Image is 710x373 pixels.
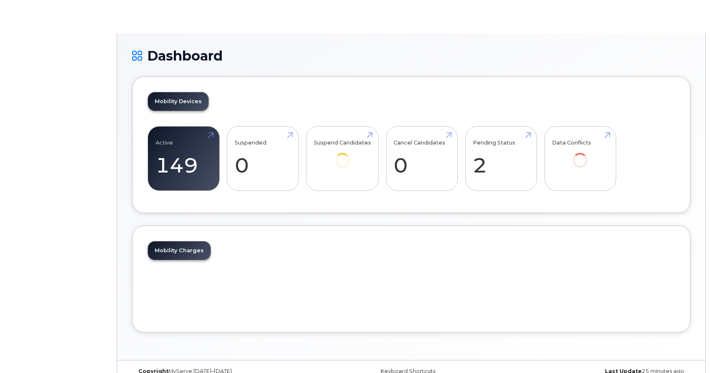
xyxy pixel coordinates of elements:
[132,48,690,63] h1: Dashboard
[148,241,211,260] a: Mobility Charges
[235,131,291,186] a: Suspended 0
[473,131,529,186] a: Pending Status 2
[394,131,450,186] a: Cancel Candidates 0
[314,131,371,179] a: Suspend Candidates
[148,92,208,111] a: Mobility Devices
[552,131,608,179] a: Data Conflicts
[156,131,212,186] a: Active 149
